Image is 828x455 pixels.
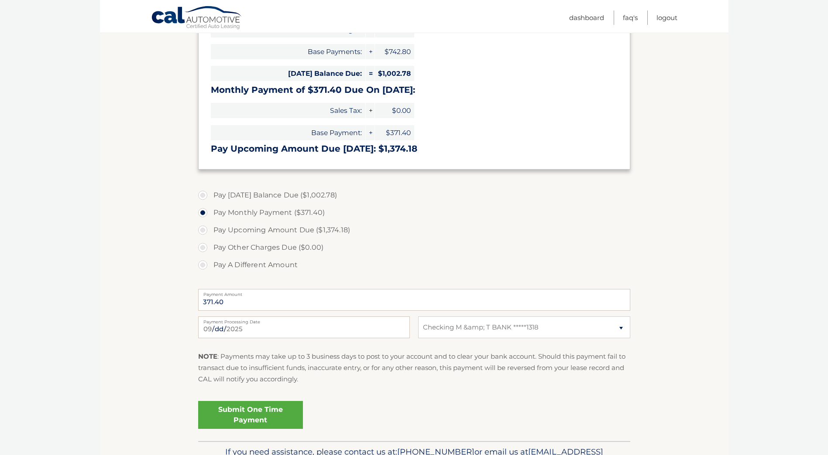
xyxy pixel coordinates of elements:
label: Pay A Different Amount [198,256,630,274]
input: Payment Amount [198,289,630,311]
span: $0.00 [375,103,414,118]
span: = [366,66,374,81]
strong: NOTE [198,352,217,360]
label: Pay Other Charges Due ($0.00) [198,239,630,256]
span: $1,002.78 [375,66,414,81]
a: Cal Automotive [151,6,243,31]
label: Pay [DATE] Balance Due ($1,002.78) [198,187,630,204]
label: Pay Upcoming Amount Due ($1,374.18) [198,221,630,239]
input: Payment Date [198,316,410,338]
h3: Monthly Payment of $371.40 Due On [DATE]: [211,85,618,95]
span: [DATE] Balance Due: [211,66,365,81]
span: + [366,103,374,118]
a: Submit One Time Payment [198,401,303,429]
span: $371.40 [375,125,414,140]
span: + [366,44,374,59]
a: Dashboard [569,10,604,25]
h3: Pay Upcoming Amount Due [DATE]: $1,374.18 [211,143,618,154]
span: $742.80 [375,44,414,59]
label: Payment Processing Date [198,316,410,323]
span: Base Payment: [211,125,365,140]
label: Payment Amount [198,289,630,296]
a: FAQ's [623,10,638,25]
label: Pay Monthly Payment ($371.40) [198,204,630,221]
span: Base Payments: [211,44,365,59]
a: Logout [656,10,677,25]
span: Sales Tax: [211,103,365,118]
span: + [366,125,374,140]
p: : Payments may take up to 3 business days to post to your account and to clear your bank account.... [198,351,630,385]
